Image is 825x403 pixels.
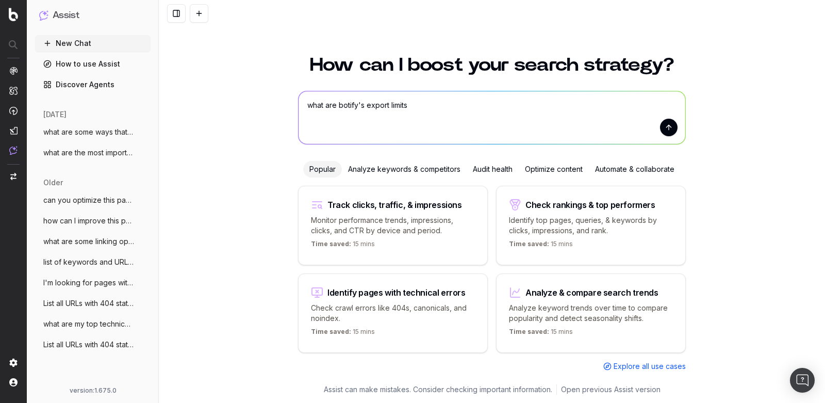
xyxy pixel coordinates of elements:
[9,378,18,386] img: My account
[35,233,151,250] button: what are some linking opportunities for
[525,201,655,209] div: Check rankings & top performers
[342,161,467,178] div: Analyze keywords & competitors
[35,35,151,52] button: New Chat
[43,340,134,350] span: List all URLs with 404 status code from
[10,173,16,180] img: Switch project
[35,316,151,332] button: what are my top technical priorities?
[509,328,549,335] span: Time saved:
[311,240,375,252] p: 15 mins
[9,359,18,367] img: Setting
[311,240,351,248] span: Time saved:
[9,8,18,21] img: Botify logo
[311,215,475,236] p: Monitor performance trends, impressions, clicks, and CTR by device and period.
[35,192,151,208] button: can you optimize this page? [URL].
[311,328,375,340] p: 15 mins
[603,361,686,372] a: Explore all use cases
[525,288,658,297] div: Analyze & compare search trends
[9,146,18,155] img: Assist
[35,295,151,312] button: List all URLs with 404 status code from
[311,328,351,335] span: Time saved:
[43,195,134,205] span: can you optimize this page? [URL].
[35,336,151,353] button: List all URLs with 404 status code from
[509,328,573,340] p: 15 mins
[589,161,681,178] div: Automate & collaborate
[43,257,134,267] span: list of keywords and URLs in striking di
[35,56,151,72] a: How to use Assist
[39,10,48,20] img: Assist
[9,67,18,75] img: Analytics
[43,278,134,288] span: I'm looking for pages with missing meta
[9,106,18,115] img: Activation
[9,126,18,135] img: Studio
[790,368,815,393] div: Open Intercom Messenger
[39,8,146,23] button: Assist
[35,124,151,140] button: what are some ways that you can optimize
[35,275,151,291] button: I'm looking for pages with missing meta
[509,240,573,252] p: 15 mins
[561,384,661,395] a: Open previous Assist version
[43,178,63,188] span: older
[311,303,475,324] p: Check crawl errors like 404s, canonicals, and noindex.
[509,215,673,236] p: Identify top pages, queries, & keywords by clicks, impressions, and rank.
[509,303,673,324] p: Analyze keyword trends over time to compare popularity and detect seasonality shifts.
[35,144,151,161] button: what are the most important pages for me
[43,236,134,247] span: what are some linking opportunities for
[43,298,134,309] span: List all URLs with 404 status code from
[35,76,151,93] a: Discover Agents
[519,161,589,178] div: Optimize content
[298,56,686,74] h1: How can I boost your search strategy?
[327,288,466,297] div: Identify pages with technical errors
[39,386,146,395] div: version: 1.675.0
[324,384,552,395] p: Assist can make mistakes. Consider checking important information.
[614,361,686,372] span: Explore all use cases
[35,254,151,270] button: list of keywords and URLs in striking di
[467,161,519,178] div: Audit health
[35,213,151,229] button: how can I improve this page: [URL]
[43,109,67,120] span: [DATE]
[43,216,134,226] span: how can I improve this page: [URL]
[43,319,134,329] span: what are my top technical priorities?
[53,8,79,23] h1: Assist
[509,240,549,248] span: Time saved:
[9,86,18,95] img: Intelligence
[43,148,134,158] span: what are the most important pages for me
[303,161,342,178] div: Popular
[299,91,685,144] textarea: what are botify's export limits
[43,127,134,137] span: what are some ways that you can optimize
[327,201,462,209] div: Track clicks, traffic, & impressions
